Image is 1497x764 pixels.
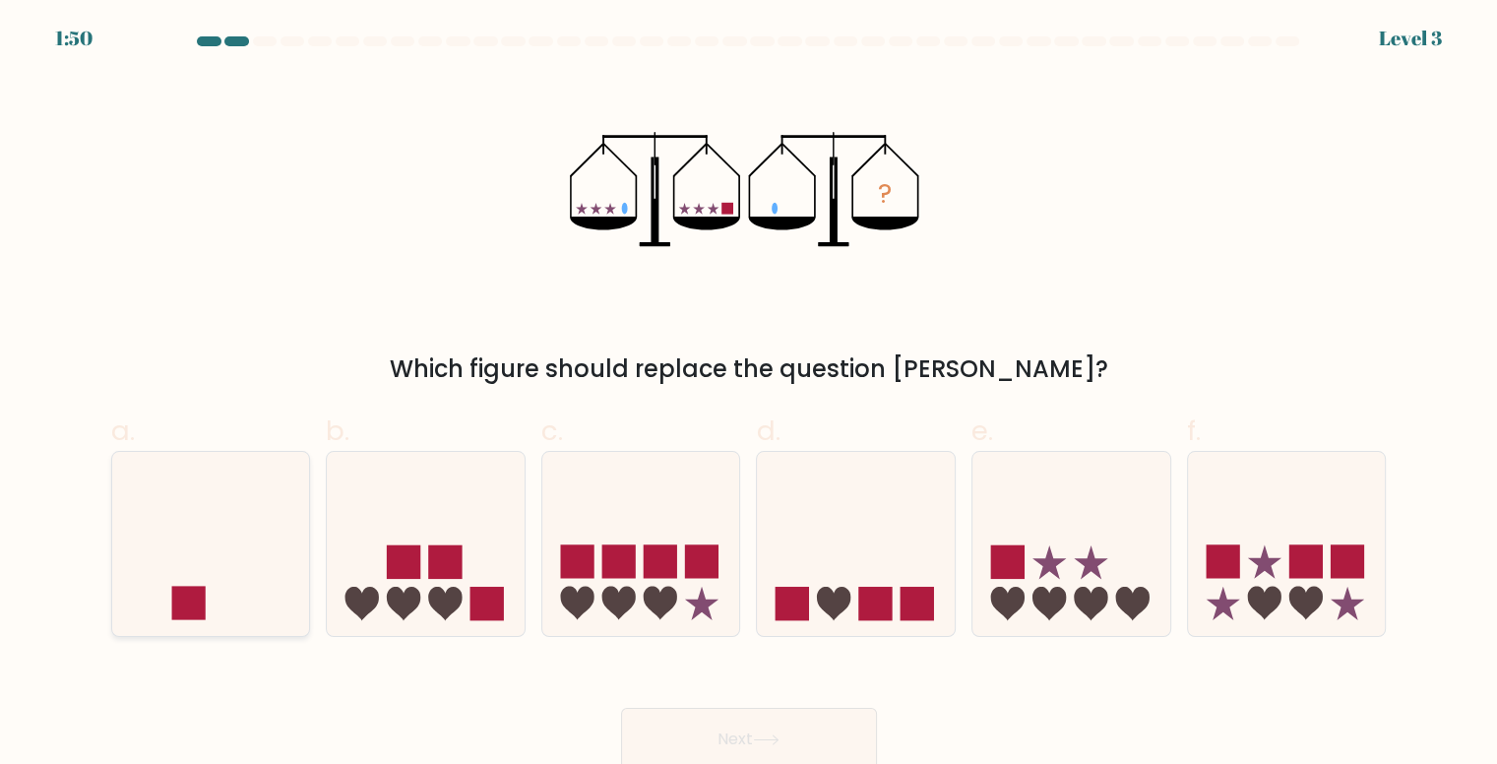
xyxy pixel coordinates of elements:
span: e. [971,412,993,450]
span: d. [756,412,780,450]
span: f. [1187,412,1201,450]
div: Which figure should replace the question [PERSON_NAME]? [123,351,1375,387]
div: Level 3 [1379,24,1442,53]
tspan: ? [878,174,892,213]
span: c. [541,412,563,450]
span: b. [326,412,349,450]
div: 1:50 [55,24,93,53]
span: a. [111,412,135,450]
